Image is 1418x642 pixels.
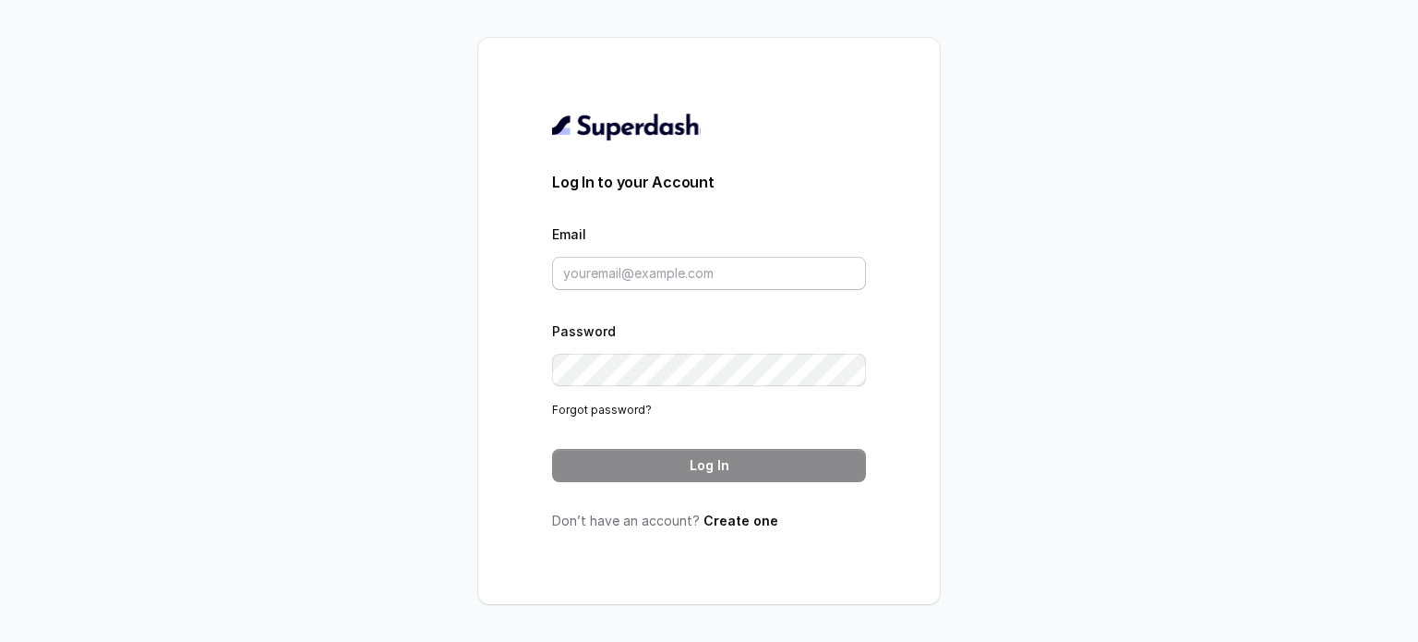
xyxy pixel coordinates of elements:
[552,449,866,482] button: Log In
[703,513,778,528] a: Create one
[552,257,866,290] input: youremail@example.com
[552,171,866,193] h3: Log In to your Account
[552,226,586,242] label: Email
[552,323,616,339] label: Password
[552,403,652,417] a: Forgot password?
[552,512,866,530] p: Don’t have an account?
[552,112,701,141] img: light.svg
